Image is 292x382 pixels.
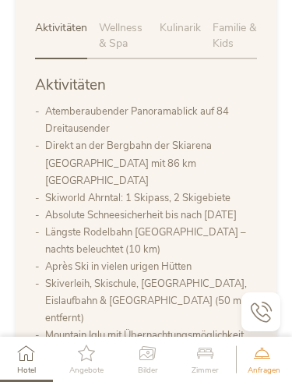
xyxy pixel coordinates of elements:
li: Skiworld Ahrntal: 1 Skipass, 2 Skigebiete [45,189,257,207]
li: Après Ski in vielen urigen Hütten [45,258,257,275]
span: Kulinarik [160,20,201,35]
span: Zimmer [192,366,219,374]
span: Aktivitäten [35,75,106,95]
span: Aktivitäten [35,20,87,35]
span: Wellness & Spa [99,20,142,51]
li: Atemberaubender Panoramablick auf 84 Dreitausender [45,103,257,137]
li: Skiverleih, Skischule, [GEOGRAPHIC_DATA], Eislaufbahn & [GEOGRAPHIC_DATA] (50 m entfernt) [45,275,257,327]
li: Direkt an der Bergbahn der Skiarena [GEOGRAPHIC_DATA] mit 86 km [GEOGRAPHIC_DATA] [45,137,257,189]
li: Absolute Schneesicherheit bis nach [DATE] [45,207,257,224]
span: Bilder [138,366,158,374]
span: Anfragen [248,366,280,374]
span: Angebote [69,366,104,374]
li: Längste Rodelbahn [GEOGRAPHIC_DATA] – nachts beleuchtet (10 km) [45,224,257,258]
li: Mountain Iglu mit Übernachtungsmöglichkeit [45,327,257,344]
span: Hotel [17,366,36,374]
span: Familie & Kids [213,20,256,51]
